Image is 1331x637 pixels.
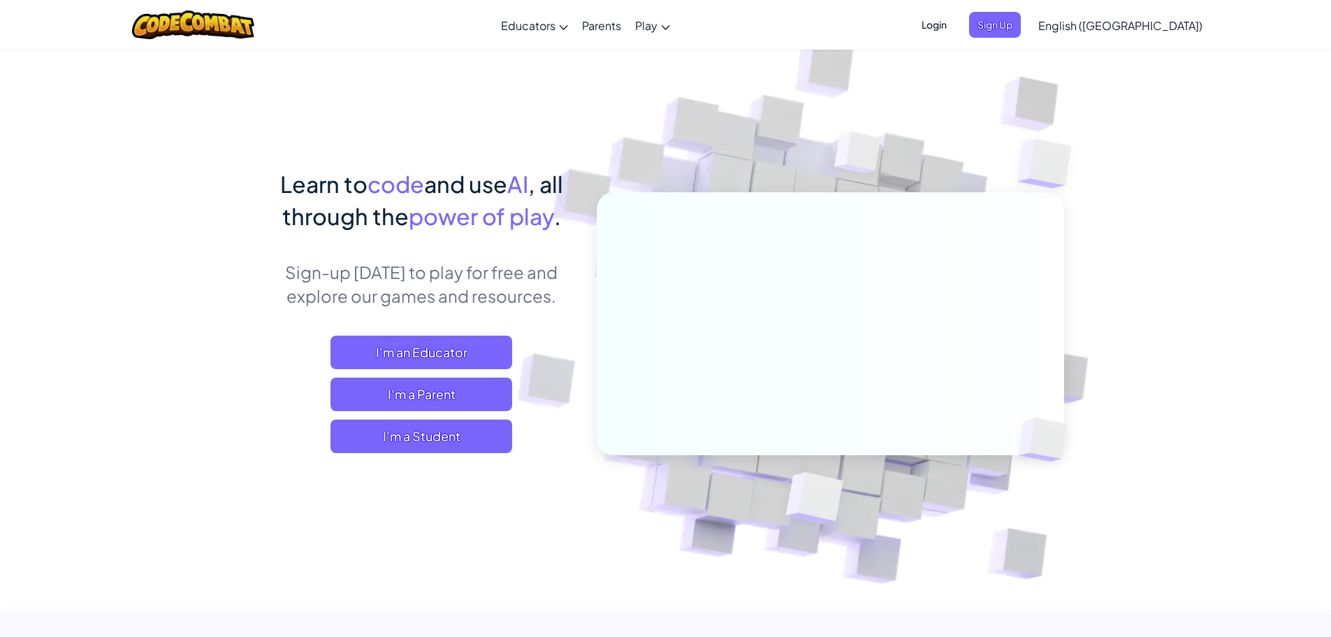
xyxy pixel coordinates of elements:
[424,170,507,198] span: and use
[132,10,254,39] img: CodeCombat logo
[501,18,555,33] span: Educators
[913,12,955,38] button: Login
[1031,6,1209,44] a: English ([GEOGRAPHIC_DATA])
[989,105,1110,223] img: Overlap cubes
[507,170,528,198] span: AI
[330,420,512,453] button: I'm a Student
[268,260,576,308] p: Sign-up [DATE] to play for free and explore our games and resources.
[409,202,554,230] span: power of play
[1038,18,1202,33] span: English ([GEOGRAPHIC_DATA])
[554,202,561,230] span: .
[808,104,908,208] img: Overlap cubes
[494,6,575,44] a: Educators
[969,12,1021,38] button: Sign Up
[635,18,657,33] span: Play
[575,6,628,44] a: Parents
[368,170,424,198] span: code
[628,6,677,44] a: Play
[995,389,1100,491] img: Overlap cubes
[751,443,876,559] img: Overlap cubes
[280,170,368,198] span: Learn to
[330,336,512,369] a: I'm an Educator
[330,378,512,411] a: I'm a Parent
